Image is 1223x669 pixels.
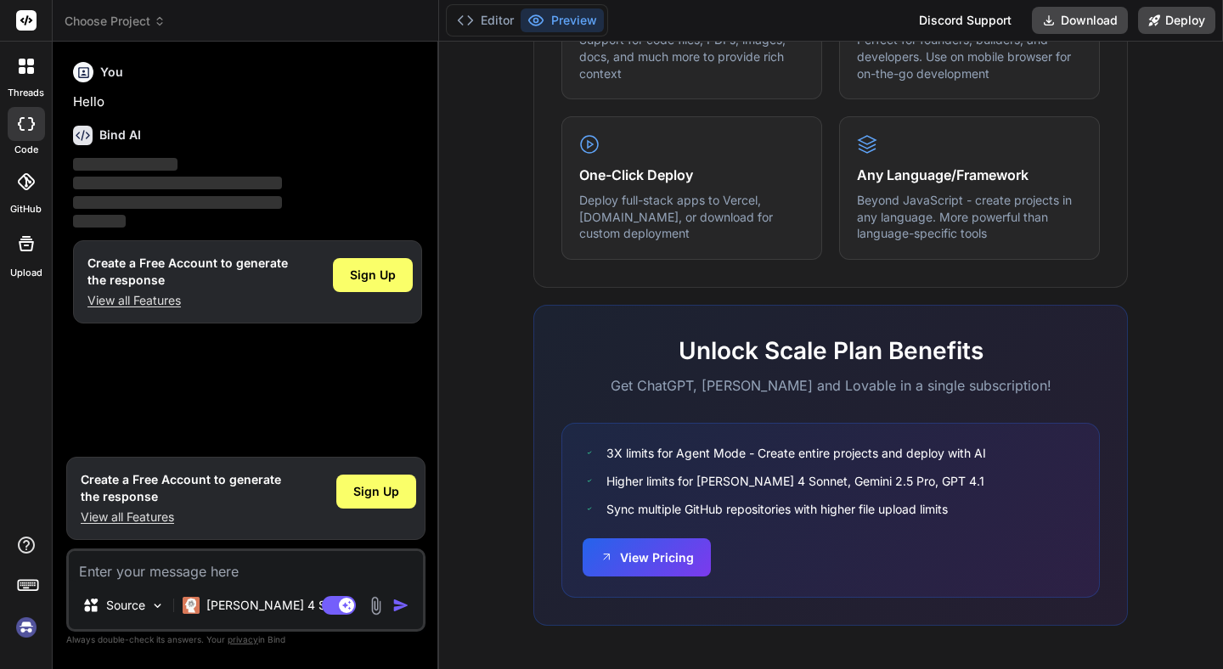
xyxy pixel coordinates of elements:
span: Sign Up [353,483,399,500]
img: Claude 4 Sonnet [183,597,200,614]
div: Discord Support [909,7,1022,34]
img: attachment [366,596,386,616]
h6: You [100,64,123,81]
span: ‌ [73,215,126,228]
label: threads [8,86,44,100]
span: ‌ [73,196,282,209]
span: Higher limits for [PERSON_NAME] 4 Sonnet, Gemini 2.5 Pro, GPT 4.1 [606,472,984,490]
span: Sync multiple GitHub repositories with higher file upload limits [606,500,948,518]
p: Always double-check its answers. Your in Bind [66,632,426,648]
img: signin [12,613,41,642]
h2: Unlock Scale Plan Benefits [561,333,1100,368]
span: privacy [228,634,258,644]
img: icon [392,597,409,614]
p: Perfect for founders, builders, and developers. Use on mobile browser for on-the-go development [857,31,1082,82]
span: ‌ [73,158,178,171]
button: Preview [521,8,604,32]
label: code [14,143,38,157]
h4: One-Click Deploy [579,165,804,185]
h6: Bind AI [99,126,141,143]
button: Editor [450,8,521,32]
button: Deploy [1138,7,1215,34]
button: Download [1032,7,1128,34]
p: Support for code files, PDFs, images, docs, and much more to provide rich context [579,31,804,82]
span: 3X limits for Agent Mode - Create entire projects and deploy with AI [606,444,986,462]
span: Choose Project [65,13,166,30]
h4: Any Language/Framework [857,165,1082,185]
img: Pick Models [150,599,165,613]
p: Get ChatGPT, [PERSON_NAME] and Lovable in a single subscription! [561,375,1100,396]
p: Deploy full-stack apps to Vercel, [DOMAIN_NAME], or download for custom deployment [579,192,804,242]
p: [PERSON_NAME] 4 S.. [206,597,333,614]
p: Source [106,597,145,614]
label: GitHub [10,202,42,216]
h1: Create a Free Account to generate the response [81,471,281,505]
button: View Pricing [583,538,711,576]
p: View all Features [87,292,288,309]
span: Sign Up [350,267,396,284]
label: Upload [10,266,42,280]
p: Beyond JavaScript - create projects in any language. More powerful than language-specific tools [857,192,1082,242]
p: View all Features [81,509,281,526]
p: Hello [73,93,422,112]
span: ‌ [73,177,282,189]
h1: Create a Free Account to generate the response [87,255,288,289]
